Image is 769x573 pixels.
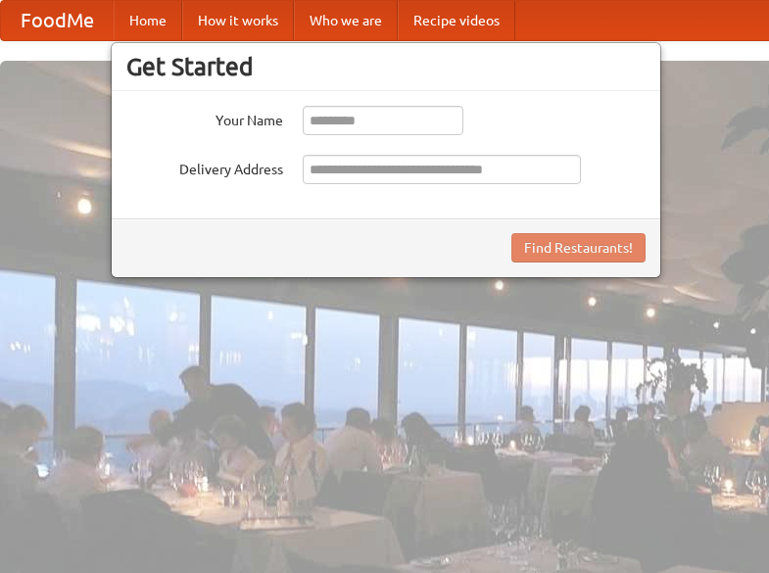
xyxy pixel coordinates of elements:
[126,52,646,81] h3: Get Started
[511,233,646,263] button: Find Restaurants!
[114,1,182,40] a: Home
[1,1,114,40] a: FoodMe
[182,1,294,40] a: How it works
[126,155,283,179] label: Delivery Address
[126,106,283,130] label: Your Name
[294,1,398,40] a: Who we are
[398,1,515,40] a: Recipe videos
